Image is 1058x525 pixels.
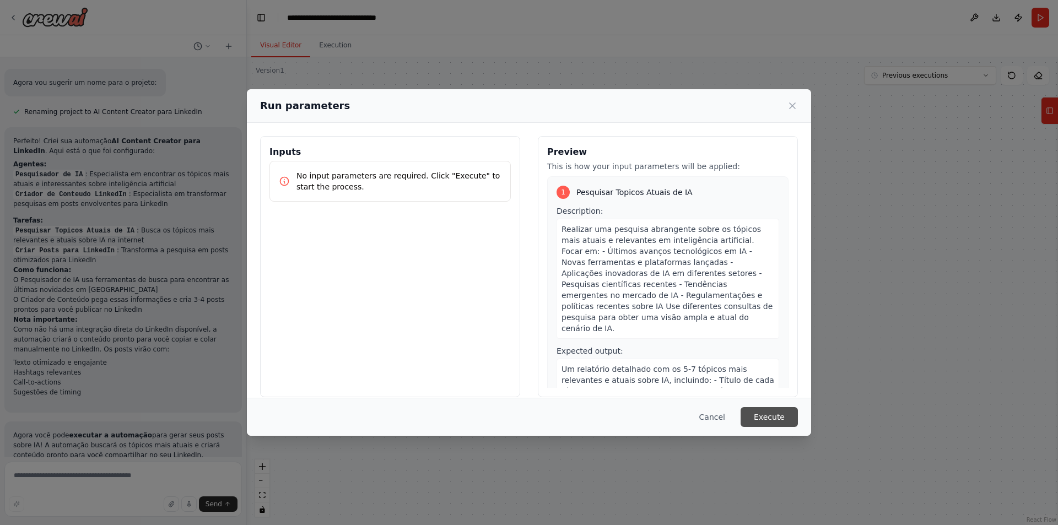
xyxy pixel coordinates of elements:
span: Description: [557,207,603,215]
h3: Inputs [269,145,511,159]
button: Execute [741,407,798,427]
div: 1 [557,186,570,199]
h2: Run parameters [260,98,350,113]
button: Cancel [690,407,734,427]
span: Um relatório detalhado com os 5-7 tópicos mais relevantes e atuais sobre IA, incluindo: - Título ... [562,365,774,418]
p: This is how your input parameters will be applied: [547,161,789,172]
span: Realizar uma pesquisa abrangente sobre os tópicos mais atuais e relevantes em inteligência artifi... [562,225,773,333]
h3: Preview [547,145,789,159]
span: Expected output: [557,347,623,355]
span: Pesquisar Topicos Atuais de IA [576,187,693,198]
p: No input parameters are required. Click "Execute" to start the process. [296,170,501,192]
